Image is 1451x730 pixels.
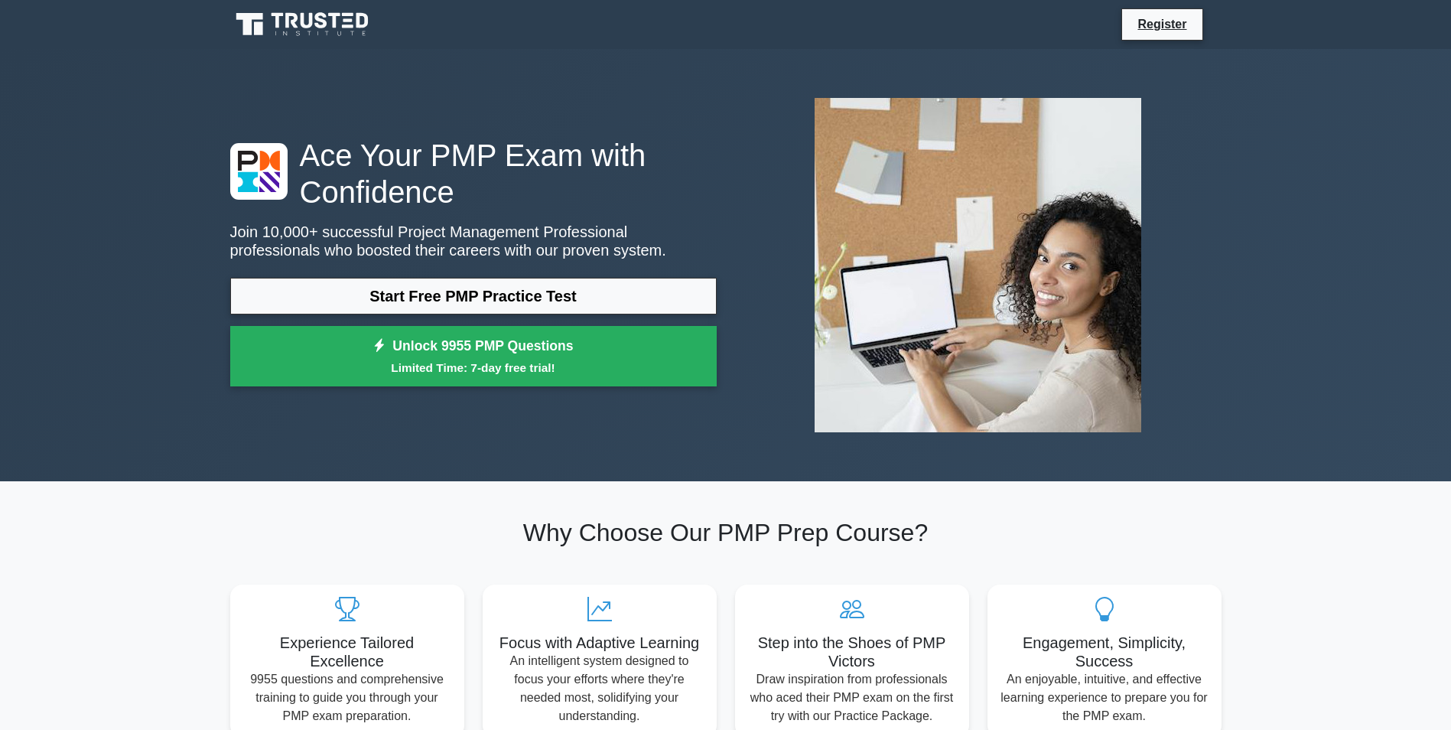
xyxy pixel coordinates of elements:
[230,278,717,314] a: Start Free PMP Practice Test
[230,223,717,259] p: Join 10,000+ successful Project Management Professional professionals who boosted their careers w...
[1128,15,1196,34] a: Register
[747,634,957,670] h5: Step into the Shoes of PMP Victors
[230,326,717,387] a: Unlock 9955 PMP QuestionsLimited Time: 7-day free trial!
[495,634,704,652] h5: Focus with Adaptive Learning
[249,359,698,376] small: Limited Time: 7-day free trial!
[1000,670,1209,725] p: An enjoyable, intuitive, and effective learning experience to prepare you for the PMP exam.
[495,652,704,725] p: An intelligent system designed to focus your efforts where they're needed most, solidifying your ...
[242,634,452,670] h5: Experience Tailored Excellence
[230,137,717,210] h1: Ace Your PMP Exam with Confidence
[242,670,452,725] p: 9955 questions and comprehensive training to guide you through your PMP exam preparation.
[230,518,1222,547] h2: Why Choose Our PMP Prep Course?
[747,670,957,725] p: Draw inspiration from professionals who aced their PMP exam on the first try with our Practice Pa...
[1000,634,1209,670] h5: Engagement, Simplicity, Success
